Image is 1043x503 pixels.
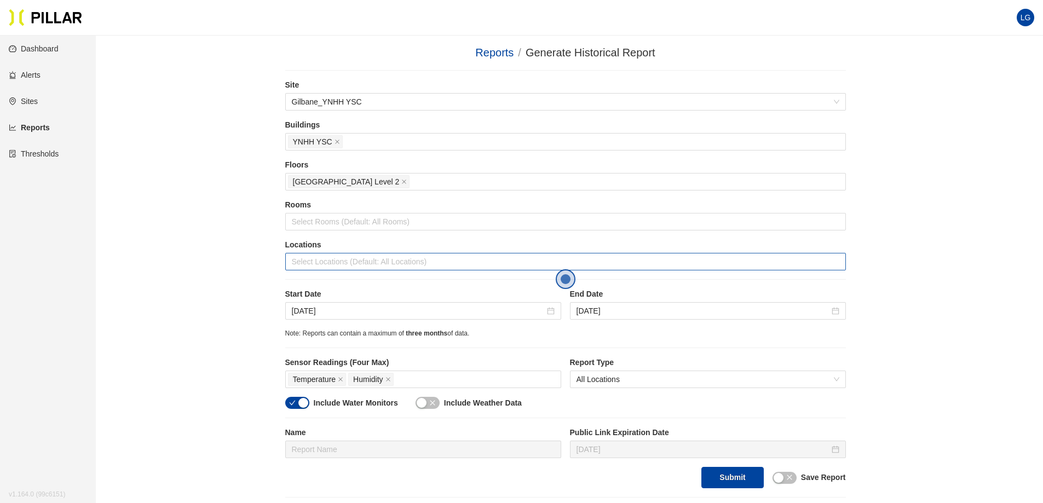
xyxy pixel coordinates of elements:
[429,400,436,406] span: close
[289,400,296,406] span: check
[577,371,839,388] span: All Locations
[285,239,846,251] label: Locations
[285,159,846,171] label: Floors
[556,269,575,289] button: Open the dialog
[444,397,522,409] label: Include Weather Data
[1021,9,1031,26] span: LG
[518,47,521,59] span: /
[285,441,561,458] input: Report Name
[9,44,59,53] a: dashboardDashboard
[314,397,398,409] label: Include Water Monitors
[292,305,545,317] input: Sep 1, 2025
[353,373,383,385] span: Humidity
[406,329,447,337] span: three months
[293,136,332,148] span: YNHH YSC
[9,149,59,158] a: exceptionThresholds
[285,288,561,300] label: Start Date
[577,305,829,317] input: Sep 8, 2025
[9,123,50,132] a: line-chartReports
[9,97,38,106] a: environmentSites
[335,139,340,146] span: close
[293,373,336,385] span: Temperature
[701,467,763,488] button: Submit
[285,427,561,438] label: Name
[801,472,846,483] label: Save Report
[401,179,407,186] span: close
[285,119,846,131] label: Buildings
[786,474,793,481] span: close
[385,377,391,383] span: close
[9,71,41,79] a: alertAlerts
[292,94,839,110] span: Gilbane_YNHH YSC
[570,427,846,438] label: Public Link Expiration Date
[526,47,655,59] span: Generate Historical Report
[570,357,846,368] label: Report Type
[338,377,343,383] span: close
[285,79,846,91] label: Site
[475,47,514,59] a: Reports
[570,288,846,300] label: End Date
[285,357,561,368] label: Sensor Readings (Four Max)
[285,199,846,211] label: Rooms
[285,328,846,339] div: Note: Reports can contain a maximum of of data.
[9,9,82,26] img: Pillar Technologies
[293,176,400,188] span: [GEOGRAPHIC_DATA] Level 2
[577,443,829,455] input: Sep 22, 2025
